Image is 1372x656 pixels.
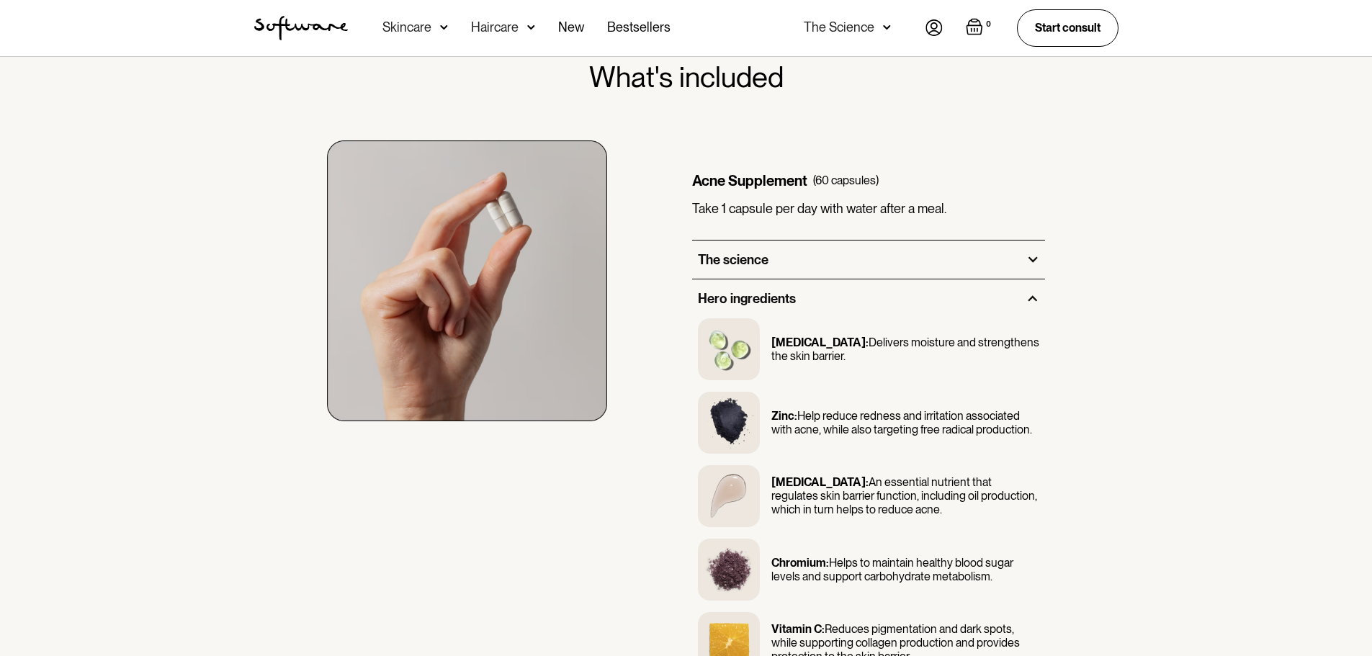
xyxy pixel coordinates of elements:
div: Skincare [382,20,431,35]
p: Help reduce redness and irritation associated with acne, while also targeting free radical produc... [771,409,1040,436]
strong: Chromium: [771,556,829,570]
strong: [MEDICAL_DATA]: [771,475,869,489]
p: An essential nutrient that regulates skin barrier function, including oil production, which in tu... [771,475,1040,517]
div: 0 [983,18,994,31]
strong: Vitamin C: [771,622,825,636]
strong: [MEDICAL_DATA]: [771,336,869,349]
div: The Science [804,20,874,35]
strong: Zinc: [771,409,797,423]
p: Take 1 capsule per day with water after a meal. [692,201,946,217]
a: Open empty cart [966,18,994,38]
div: Haircare [471,20,519,35]
p: Helps to maintain healthy blood sugar levels and support carbohydrate metabolism. [771,556,1040,583]
div: Acne Supplement [692,172,807,189]
img: Software Logo [254,16,348,40]
img: arrow down [440,20,448,35]
div: The science [698,252,768,268]
div: Hero ingredients [698,291,796,307]
div: (60 capsules) [813,174,879,187]
p: Delivers moisture and strengthens the skin barrier. [771,336,1040,363]
h2: What's included [589,60,784,94]
a: home [254,16,348,40]
a: Start consult [1017,9,1118,46]
img: arrow down [883,20,891,35]
img: arrow down [527,20,535,35]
